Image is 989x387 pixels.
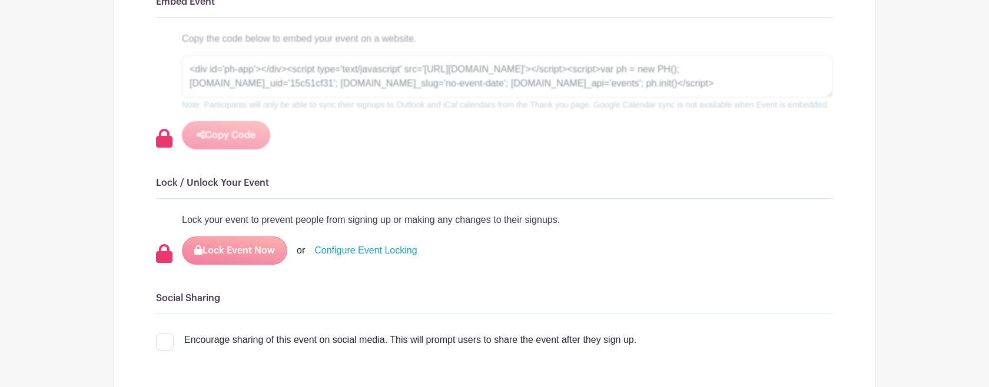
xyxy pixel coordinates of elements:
div: Encourage sharing of this event on social media. This will prompt users to share the event after ... [184,333,636,347]
p: Lock your event to prevent people from signing up or making any changes to their signups. [182,213,833,227]
h6: Lock / Unlock Your Event [156,178,833,189]
h6: Social Sharing [156,293,833,304]
a: Configure Event Locking [314,243,417,258]
div: or [297,243,305,258]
